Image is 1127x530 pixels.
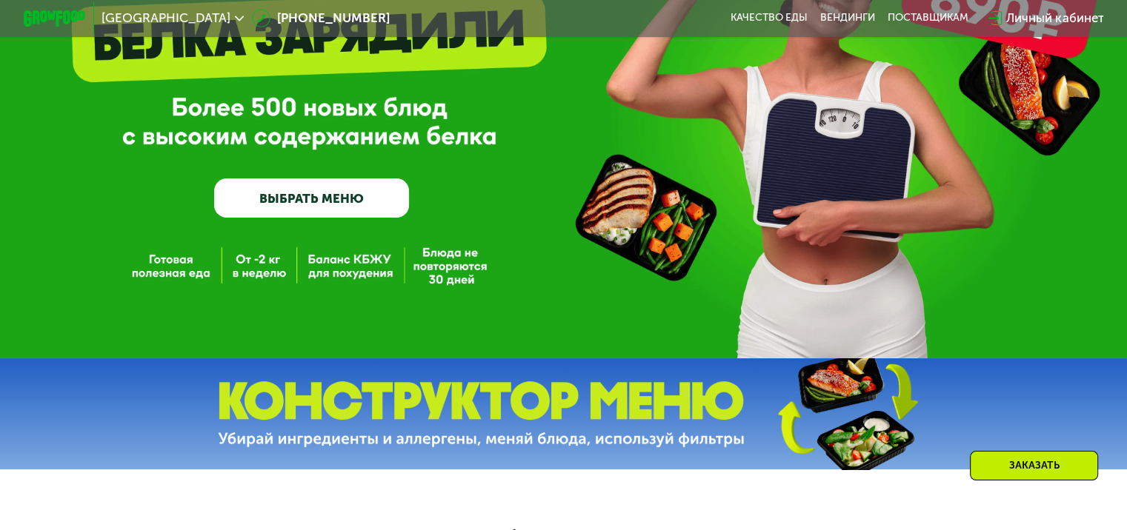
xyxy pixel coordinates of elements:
div: поставщикам [888,12,968,24]
div: Личный кабинет [1006,9,1103,27]
span: [GEOGRAPHIC_DATA] [102,12,230,24]
a: Качество еды [731,12,808,24]
div: Заказать [970,451,1098,480]
a: Вендинги [820,12,875,24]
a: ВЫБРАТЬ МЕНЮ [214,178,409,218]
a: [PHONE_NUMBER] [252,9,390,27]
